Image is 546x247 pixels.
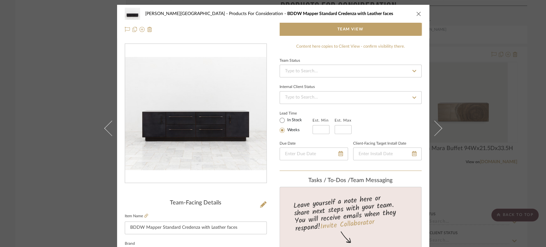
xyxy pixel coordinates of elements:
a: Invite Collaborator [320,217,374,233]
div: Team Status [280,59,300,62]
input: Type to Search… [280,91,422,104]
div: Team-Facing Details [125,200,267,207]
img: ed0c865e-fb88-4455-9635-af1125cd8eeb_436x436.jpg [125,57,266,170]
button: close [416,11,422,17]
input: Enter Install Date [353,147,422,160]
mat-radio-group: Select item type [280,116,313,134]
div: Content here copies to Client View - confirm visibility there. [280,44,422,50]
label: Est. Max [335,118,352,123]
label: Due Date [280,142,296,145]
span: Team View [337,23,364,36]
div: Internal Client Status [280,85,315,89]
span: Products For Consideration [229,12,287,16]
span: BDDW Mapper Standard Credenza with Leather faces [287,12,393,16]
label: Lead Time [280,110,313,116]
input: Enter Item Name [125,221,267,234]
label: Item Name [125,213,148,219]
label: In Stock [286,117,302,123]
label: Weeks [286,127,300,133]
div: 0 [125,57,266,170]
label: Client-Facing Target Install Date [353,142,406,145]
span: [PERSON_NAME][GEOGRAPHIC_DATA] [145,12,229,16]
label: Brand [125,242,135,245]
img: ed0c865e-fb88-4455-9635-af1125cd8eeb_48x40.jpg [125,7,140,20]
div: Leave yourself a note here or share next steps with your team. You will receive emails when they ... [279,191,422,234]
label: Est. Min [313,118,329,123]
input: Type to Search… [280,65,422,77]
input: Enter Due Date [280,147,348,160]
img: Remove from project [147,27,152,32]
div: team Messaging [280,177,422,184]
span: Tasks / To-Dos / [308,178,350,183]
